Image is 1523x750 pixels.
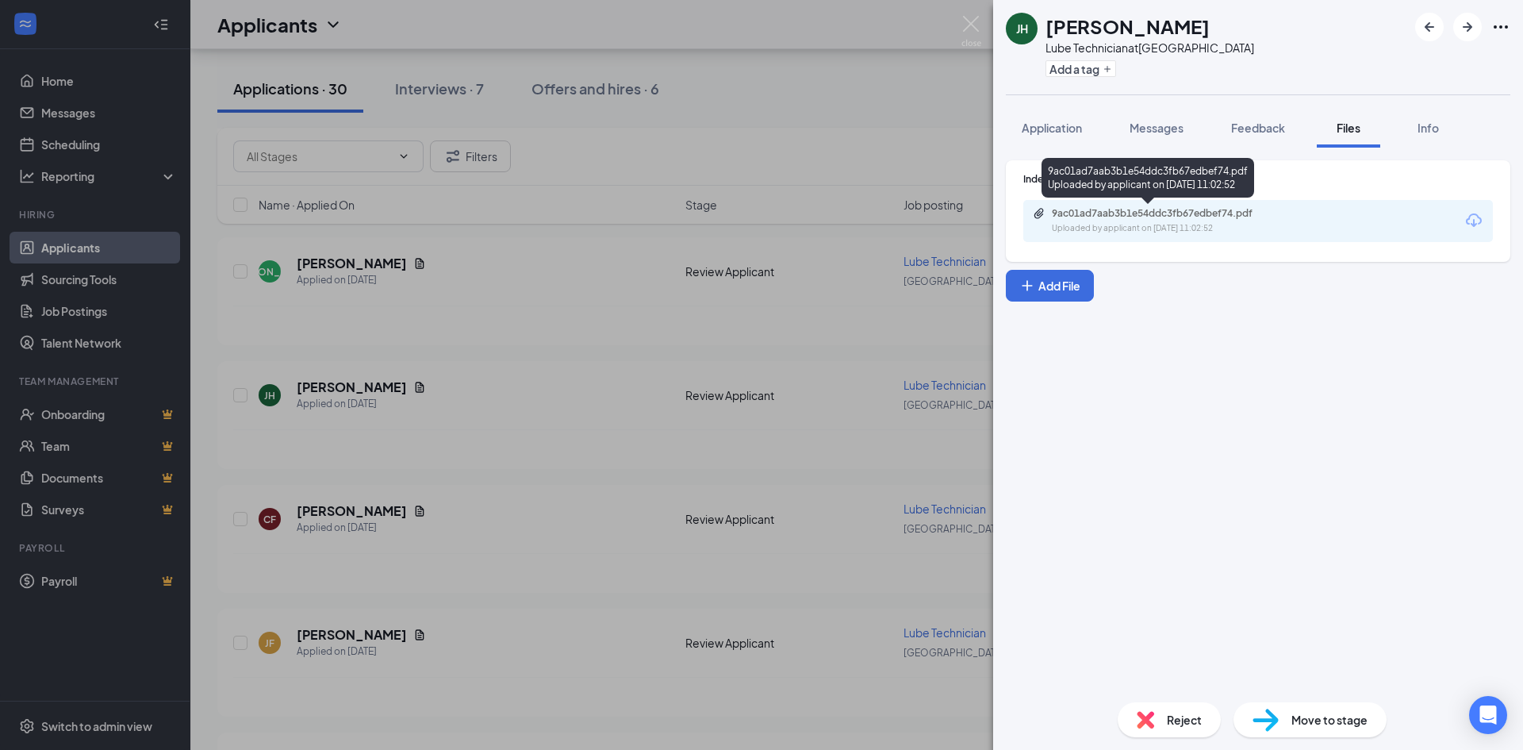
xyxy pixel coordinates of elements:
[1418,121,1439,135] span: Info
[1023,172,1493,186] div: Indeed Resume
[1052,222,1290,235] div: Uploaded by applicant on [DATE] 11:02:52
[1045,13,1210,40] h1: [PERSON_NAME]
[1167,711,1202,729] span: Reject
[1019,278,1035,294] svg: Plus
[1033,207,1290,235] a: Paperclip9ac01ad7aab3b1e54ddc3fb67edbef74.pdfUploaded by applicant on [DATE] 11:02:52
[1045,40,1254,56] div: Lube Technician at [GEOGRAPHIC_DATA]
[1420,17,1439,37] svg: ArrowLeftNew
[1453,13,1482,41] button: ArrowRight
[1033,207,1045,220] svg: Paperclip
[1022,121,1082,135] span: Application
[1130,121,1183,135] span: Messages
[1042,158,1254,198] div: 9ac01ad7aab3b1e54ddc3fb67edbef74.pdf Uploaded by applicant on [DATE] 11:02:52
[1464,211,1483,230] svg: Download
[1103,64,1112,74] svg: Plus
[1337,121,1360,135] span: Files
[1469,696,1507,734] div: Open Intercom Messenger
[1491,17,1510,37] svg: Ellipses
[1052,207,1274,220] div: 9ac01ad7aab3b1e54ddc3fb67edbef74.pdf
[1006,270,1094,302] button: Add FilePlus
[1016,21,1028,37] div: JH
[1415,13,1444,41] button: ArrowLeftNew
[1291,711,1368,729] span: Move to stage
[1231,121,1285,135] span: Feedback
[1045,60,1116,77] button: PlusAdd a tag
[1458,17,1477,37] svg: ArrowRight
